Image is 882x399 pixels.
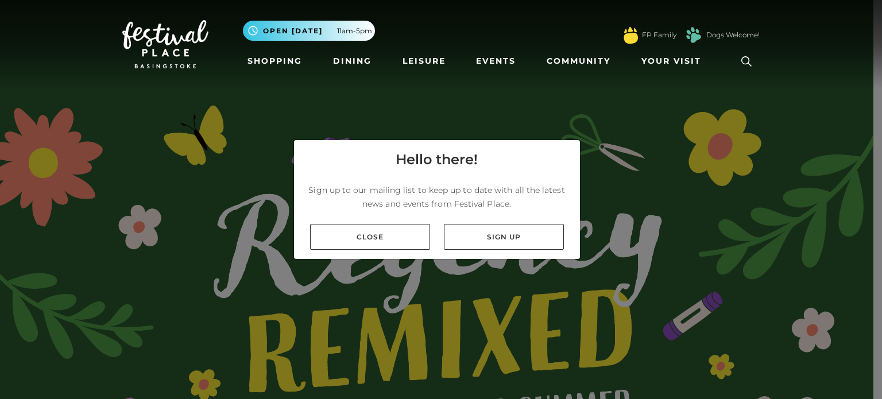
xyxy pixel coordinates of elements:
span: Your Visit [641,55,701,67]
a: FP Family [642,30,676,40]
h4: Hello there! [396,149,478,170]
a: Dining [328,51,376,72]
a: Close [310,224,430,250]
a: Leisure [398,51,450,72]
p: Sign up to our mailing list to keep up to date with all the latest news and events from Festival ... [303,183,571,211]
span: Open [DATE] [263,26,323,36]
a: Shopping [243,51,307,72]
a: Community [542,51,615,72]
a: Sign up [444,224,564,250]
a: Your Visit [637,51,711,72]
img: Festival Place Logo [122,20,208,68]
button: Open [DATE] 11am-5pm [243,21,375,41]
a: Dogs Welcome! [706,30,760,40]
a: Events [471,51,520,72]
span: 11am-5pm [337,26,372,36]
